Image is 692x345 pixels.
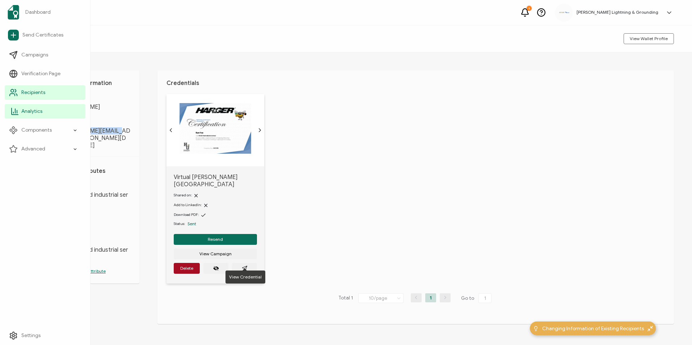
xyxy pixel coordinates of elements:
h1: Custom Attributes [54,167,130,175]
span: Status: [174,221,185,227]
h1: Personal Information [54,80,130,87]
button: View Wallet Profile [624,33,674,44]
span: Resend [208,237,223,242]
span: Go to [461,293,493,303]
span: View Wallet Profile [630,37,668,41]
div: 1 [527,6,532,11]
ion-icon: chevron forward outline [257,127,263,133]
span: Download PDF: [174,212,199,217]
h5: [PERSON_NAME] Lightning & Grounding [577,10,658,15]
a: Recipients [5,85,85,100]
span: Dashboard [25,9,51,16]
span: Advanced [21,145,45,153]
img: sertifier-logomark-colored.svg [8,5,19,20]
span: [DATE] [54,222,130,230]
ion-icon: chevron back outline [168,127,174,133]
span: Changing Information of Existing Recipients [542,325,644,332]
button: Resend [174,234,257,245]
div: View Credential [225,271,265,284]
span: Send Certificates [22,31,63,39]
button: Delete [174,263,200,274]
span: [PERSON_NAME] [54,103,130,111]
h1: Credentials [166,80,665,87]
button: View Campaign [174,248,257,259]
a: Send Certificates [5,27,85,43]
span: Settings [21,332,41,339]
span: Company [54,237,130,243]
input: Select [358,293,404,303]
span: FULL NAME: [54,94,130,100]
span: Analytics [21,108,42,115]
span: Sent [187,221,196,226]
a: Analytics [5,104,85,119]
span: Add to LinkedIn: [174,203,202,207]
a: Settings [5,328,85,343]
a: Verification Page [5,67,85,81]
span: FIS LLC (freed industrial services) [54,191,130,206]
span: Virtual [PERSON_NAME][GEOGRAPHIC_DATA] [174,174,257,188]
a: Dashboard [5,2,85,22]
span: E-MAIL: [54,118,130,124]
ion-icon: eye off [213,265,219,271]
p: Add another attribute [54,268,130,274]
span: [PERSON_NAME][EMAIL_ADDRESS][PERSON_NAME][DOMAIN_NAME] [54,127,130,149]
span: Shared on: [174,193,192,197]
span: Company [54,182,130,188]
span: Delete [180,266,193,271]
span: Components [21,127,52,134]
iframe: Chat Widget [571,263,692,345]
span: Recipients [21,89,45,96]
span: View Campaign [199,252,232,256]
span: issue date [54,213,130,219]
li: 1 [425,293,436,302]
a: Campaigns [5,48,85,62]
span: Total 1 [338,293,353,303]
span: Verification Page [21,70,60,77]
ion-icon: paper plane outline [242,265,248,271]
img: aadcaf15-e79d-49df-9673-3fc76e3576c2.png [558,11,569,14]
span: FIS LLC (freed industrial services) [54,246,130,261]
span: Campaigns [21,51,48,59]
